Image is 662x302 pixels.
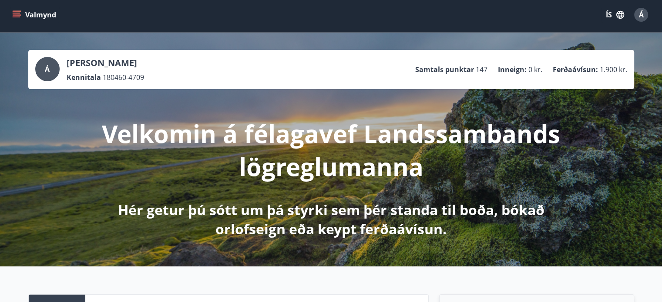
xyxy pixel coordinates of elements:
p: Hér getur þú sótt um þá styrki sem þér standa til boða, bókað orlofseign eða keypt ferðaávísun. [101,200,561,239]
p: Velkomin á félagavef Landssambands lögreglumanna [101,117,561,183]
span: Á [45,64,50,74]
span: 147 [476,65,487,74]
p: Samtals punktar [415,65,474,74]
span: 0 kr. [528,65,542,74]
p: Ferðaávísun : [553,65,598,74]
span: 180460-4709 [103,73,144,82]
button: menu [10,7,60,23]
button: ÍS [601,7,629,23]
span: Á [639,10,644,20]
p: [PERSON_NAME] [67,57,144,69]
button: Á [631,4,652,25]
p: Inneign : [498,65,527,74]
p: Kennitala [67,73,101,82]
span: 1.900 kr. [600,65,627,74]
